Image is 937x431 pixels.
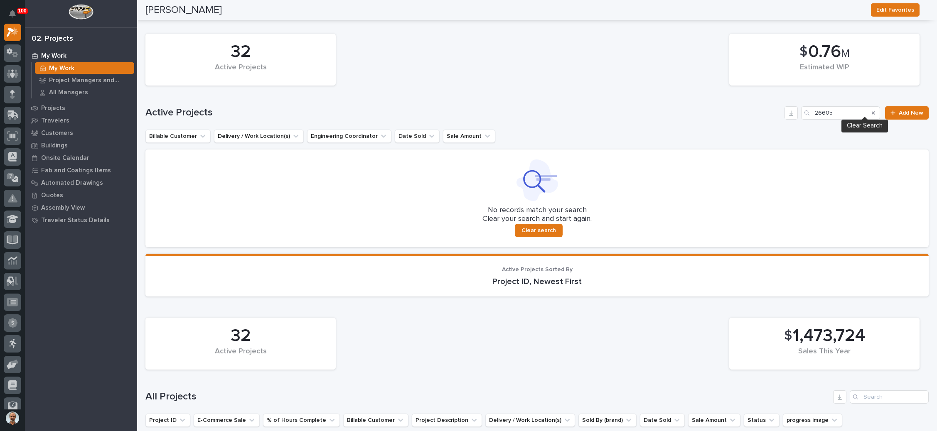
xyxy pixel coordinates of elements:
h1: Active Projects [145,107,781,119]
span: 1,473,724 [793,326,865,346]
a: Onsite Calendar [25,152,137,164]
div: Active Projects [160,63,322,81]
span: Clear search [521,227,556,234]
button: Sale Amount [688,414,740,427]
span: $ [799,44,807,60]
a: Automated Drawings [25,176,137,189]
button: Delivery / Work Location(s) [485,414,575,427]
p: Assembly View [41,204,85,212]
a: Quotes [25,189,137,201]
h2: [PERSON_NAME] [145,4,222,16]
a: Buildings [25,139,137,152]
div: 02. Projects [32,34,73,44]
button: Date Sold [395,130,440,143]
span: $ [784,328,792,344]
p: My Work [41,52,66,60]
span: M [841,48,850,59]
h1: All Projects [145,391,830,403]
span: Add New [899,110,923,116]
input: Search [850,390,929,404]
p: Clear your search and start again. [482,215,592,224]
p: Project ID, Newest First [155,277,919,287]
p: Onsite Calendar [41,154,89,162]
a: All Managers [32,86,137,98]
button: % of Hours Complete [263,414,340,427]
p: Project Managers and Engineers [49,77,131,84]
p: Traveler Status Details [41,217,110,224]
a: Traveler Status Details [25,214,137,226]
button: Delivery / Work Location(s) [214,130,304,143]
button: Billable Customer [343,414,408,427]
button: Sold By (brand) [578,414,637,427]
button: Billable Customer [145,130,211,143]
span: 0.76 [808,43,841,61]
a: Add New [885,106,929,120]
p: All Managers [49,89,88,96]
button: Sale Amount [443,130,495,143]
p: Fab and Coatings Items [41,167,111,174]
button: Notifications [4,5,21,22]
button: Project Description [412,414,482,427]
p: Automated Drawings [41,179,103,187]
p: Quotes [41,192,63,199]
button: progress image [783,414,842,427]
a: Assembly View [25,201,137,214]
button: Date Sold [640,414,685,427]
div: Active Projects [160,347,322,365]
p: My Work [49,65,74,72]
p: Travelers [41,117,69,125]
div: 32 [160,326,322,346]
input: Search [801,106,880,120]
a: Customers [25,127,137,139]
button: Project ID [145,414,190,427]
a: Fab and Coatings Items [25,164,137,176]
button: Edit Favorites [871,3,920,17]
div: 32 [160,42,322,62]
p: Projects [41,105,65,112]
p: Buildings [41,142,68,149]
a: My Work [25,49,137,62]
div: Estimated WIP [743,63,905,81]
button: Status [744,414,780,427]
button: E-Commerce Sale [194,414,260,427]
a: Project Managers and Engineers [32,74,137,86]
img: Workspace Logo [69,4,93,20]
a: Travelers [25,114,137,127]
span: Edit Favorites [876,5,914,15]
div: Notifications100 [10,10,21,23]
span: Active Projects Sorted By [502,267,573,272]
a: My Work [32,62,137,74]
p: 100 [18,8,27,14]
div: Sales This Year [743,347,905,365]
a: Projects [25,102,137,114]
button: users-avatar [4,409,21,427]
p: No records match your search [155,206,919,215]
button: Engineering Coordinator [307,130,391,143]
p: Customers [41,130,73,137]
button: Clear search [515,224,563,237]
